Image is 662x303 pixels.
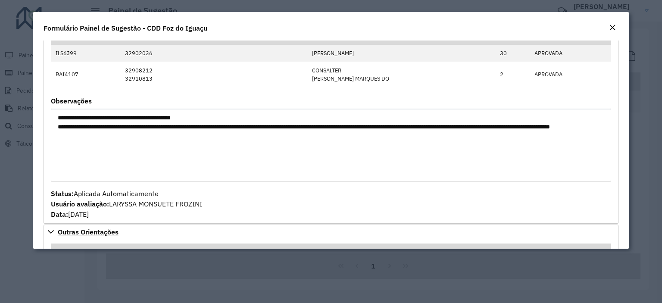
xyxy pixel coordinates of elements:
strong: Usuário avaliação: [51,200,109,208]
td: APROVADA [530,45,611,62]
th: Código Cliente [135,244,378,262]
span: Aplicada Automaticamente LARYSSA MONSUETE FROZINI [DATE] [51,189,202,219]
td: APROVADA [530,62,611,87]
th: Placa [51,244,135,262]
button: Close [606,22,618,34]
label: Observações [51,96,92,106]
h4: Formulário Painel de Sugestão - CDD Foz do Iguaçu [44,23,207,33]
div: Mapas Sugeridos: Placa-Cliente [44,22,618,224]
a: Outras Orientações [44,225,618,239]
span: Outras Orientações [58,228,119,235]
strong: Status: [51,189,74,198]
a: Copiar [187,248,215,257]
th: Status [519,244,611,262]
td: 2 [496,62,530,87]
td: [PERSON_NAME] [307,45,496,62]
strong: Data: [51,210,68,219]
td: 30 [496,45,530,62]
em: Fechar [609,24,616,31]
td: CONSALTER [PERSON_NAME] MARQUES DO [307,62,496,87]
th: Clientes [378,244,484,262]
td: RAI4107 [51,62,121,87]
td: 32902036 [121,45,307,62]
td: ILS6J99 [51,45,121,62]
td: 32908212 32910813 [121,62,307,87]
th: Max [484,244,519,262]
